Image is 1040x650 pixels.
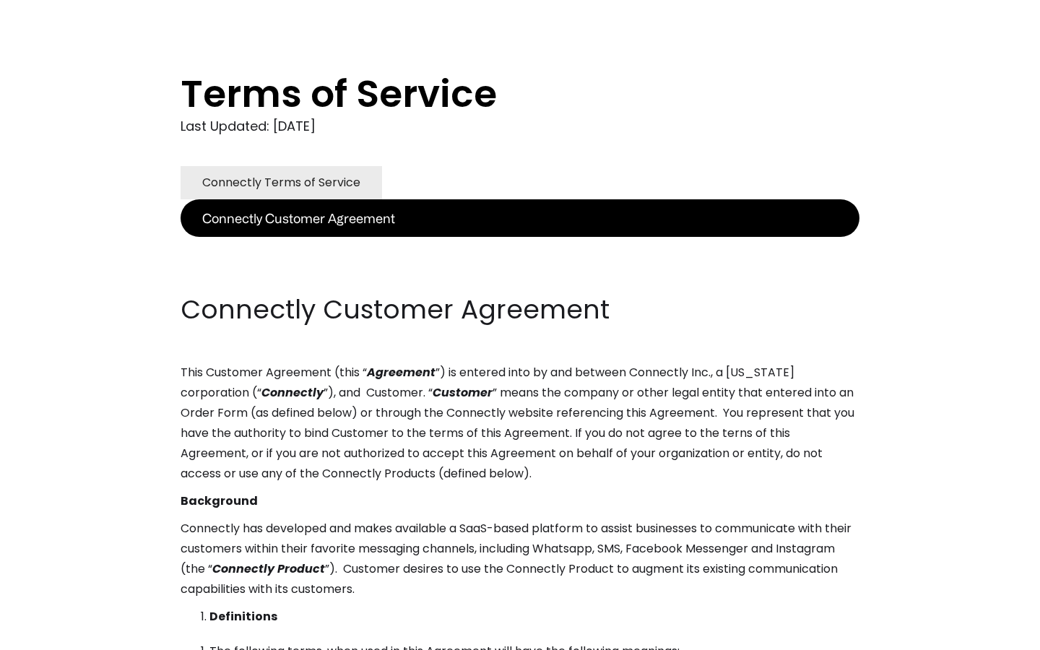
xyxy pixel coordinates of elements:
[181,237,859,257] p: ‍
[212,560,325,577] em: Connectly Product
[181,116,859,137] div: Last Updated: [DATE]
[209,608,277,625] strong: Definitions
[202,208,395,228] div: Connectly Customer Agreement
[181,493,258,509] strong: Background
[367,364,435,381] em: Agreement
[261,384,324,401] em: Connectly
[433,384,493,401] em: Customer
[29,625,87,645] ul: Language list
[181,519,859,599] p: Connectly has developed and makes available a SaaS-based platform to assist businesses to communi...
[181,264,859,285] p: ‍
[181,363,859,484] p: This Customer Agreement (this “ ”) is entered into by and between Connectly Inc., a [US_STATE] co...
[14,623,87,645] aside: Language selected: English
[181,72,802,116] h1: Terms of Service
[181,292,859,328] h2: Connectly Customer Agreement
[202,173,360,193] div: Connectly Terms of Service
